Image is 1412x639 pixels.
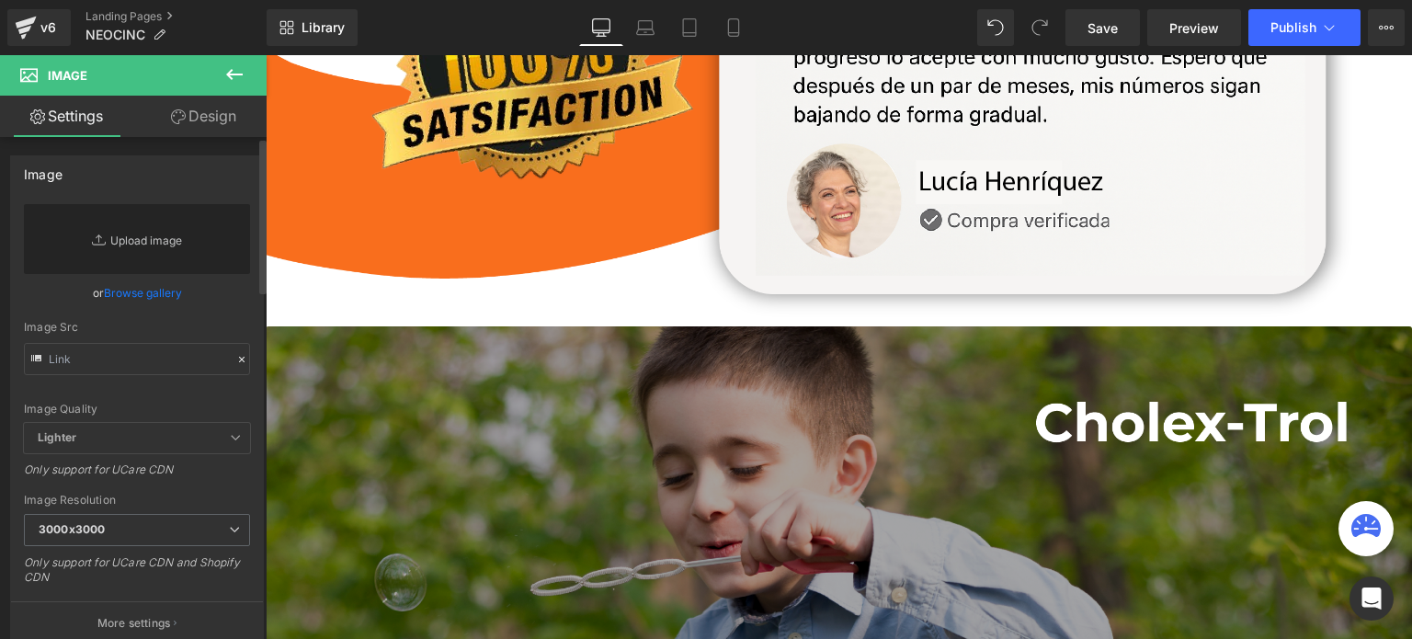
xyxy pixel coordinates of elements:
span: Save [1087,18,1118,38]
b: Lighter [38,430,76,444]
a: v6 [7,9,71,46]
div: v6 [37,16,60,40]
div: Only support for UCare CDN and Shopify CDN [24,555,250,597]
a: Preview [1147,9,1241,46]
button: More [1368,9,1405,46]
div: Image Resolution [24,494,250,507]
p: More settings [97,615,171,632]
a: Laptop [623,9,667,46]
a: New Library [267,9,358,46]
a: Landing Pages [85,9,267,24]
a: Design [137,96,270,137]
span: Library [302,19,345,36]
a: Desktop [579,9,623,46]
span: NEOCINC [85,28,145,42]
button: Publish [1248,9,1361,46]
span: Publish [1270,20,1316,35]
span: Preview [1169,18,1219,38]
div: or [24,283,250,302]
span: Image [48,68,87,83]
a: Tablet [667,9,712,46]
div: Image Quality [24,403,250,416]
div: Open Intercom Messenger [1349,576,1394,621]
div: Only support for UCare CDN [24,462,250,489]
button: Redo [1021,9,1058,46]
a: Mobile [712,9,756,46]
div: Image [24,156,63,182]
input: Link [24,343,250,375]
button: Undo [977,9,1014,46]
b: 3000x3000 [39,522,105,536]
div: Image Src [24,321,250,334]
a: Browse gallery [104,277,182,309]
